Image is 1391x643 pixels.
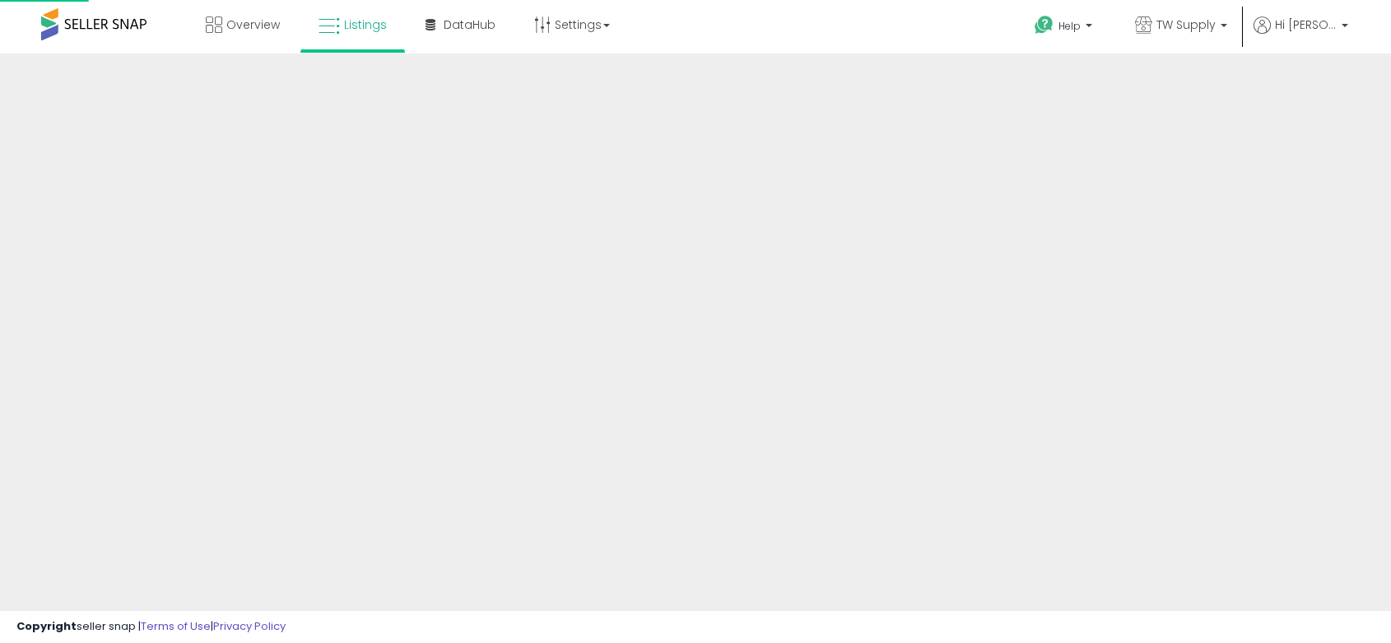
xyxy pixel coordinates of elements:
[1058,19,1081,33] span: Help
[1021,2,1109,54] a: Help
[16,618,77,634] strong: Copyright
[1275,16,1337,33] span: Hi [PERSON_NAME]
[141,618,211,634] a: Terms of Use
[1156,16,1216,33] span: TW Supply
[226,16,280,33] span: Overview
[1034,15,1054,35] i: Get Help
[16,619,286,635] div: seller snap | |
[444,16,495,33] span: DataHub
[1254,16,1348,54] a: Hi [PERSON_NAME]
[213,618,286,634] a: Privacy Policy
[344,16,387,33] span: Listings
